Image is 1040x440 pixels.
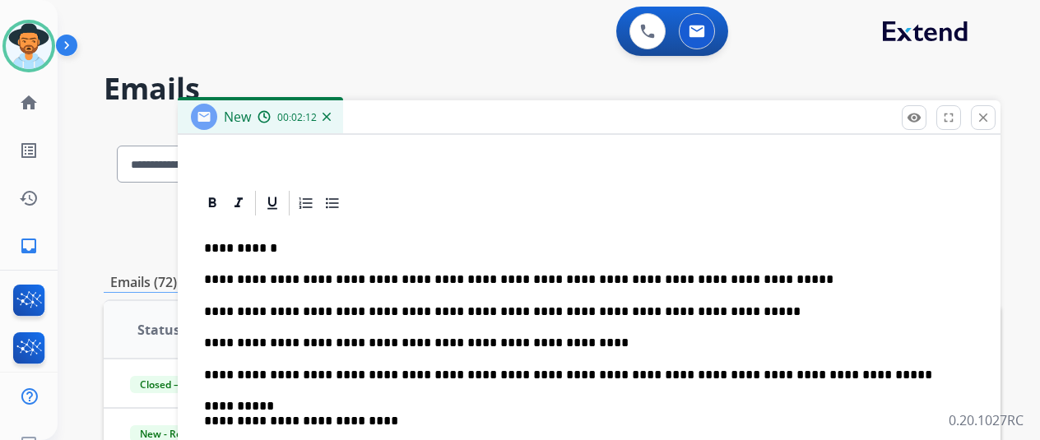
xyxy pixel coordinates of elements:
p: 0.20.1027RC [949,410,1024,430]
mat-icon: remove_red_eye [907,110,922,125]
mat-icon: list_alt [19,141,39,160]
div: Ordered List [294,191,318,215]
img: avatar [6,23,52,69]
mat-icon: history [19,188,39,208]
mat-icon: fullscreen [941,110,956,125]
span: Status [137,320,180,340]
span: New [224,108,251,126]
div: Italic [226,191,251,215]
mat-icon: inbox [19,236,39,256]
h2: Emails [104,72,1001,105]
p: Emails (72) [104,272,183,293]
span: 00:02:12 [277,111,317,124]
div: Bold [200,191,225,215]
mat-icon: close [976,110,991,125]
mat-icon: home [19,93,39,113]
div: Underline [260,191,285,215]
span: Closed – Solved [130,376,221,393]
div: Bullet List [320,191,345,215]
